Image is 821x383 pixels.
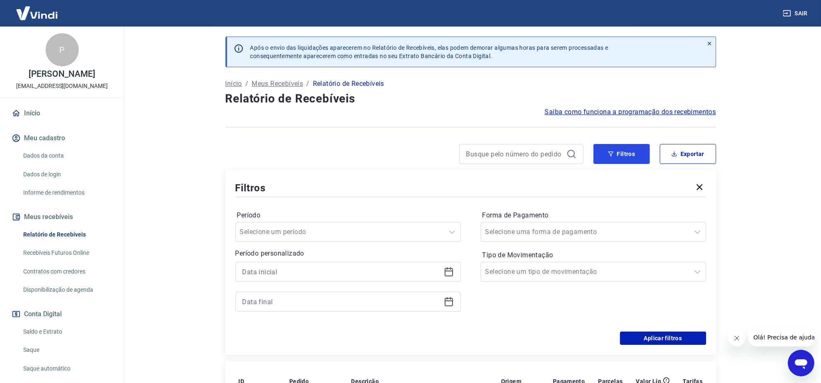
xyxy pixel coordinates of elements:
a: Contratos com credores [20,263,114,280]
a: Dados de login [20,166,114,183]
h4: Relatório de Recebíveis [225,90,716,107]
input: Data final [242,295,441,308]
button: Sair [781,6,811,21]
a: Relatório de Recebíveis [20,226,114,243]
a: Saiba como funciona a programação dos recebimentos [545,107,716,117]
a: Disponibilização de agenda [20,281,114,298]
div: P [46,33,79,66]
p: Após o envio das liquidações aparecerem no Relatório de Recebíveis, elas podem demorar algumas ho... [250,44,608,60]
a: Saldo e Extrato [20,323,114,340]
a: Meus Recebíveis [252,79,303,89]
label: Forma de Pagamento [482,210,705,220]
p: Período personalizado [235,249,461,259]
p: / [245,79,248,89]
button: Meu cadastro [10,129,114,147]
span: Olá! Precisa de ajuda? [5,6,70,12]
input: Data inicial [242,266,441,278]
button: Exportar [660,144,716,164]
a: Saque [20,342,114,359]
a: Informe de rendimentos [20,184,114,201]
h5: Filtros [235,181,266,195]
p: Relatório de Recebíveis [313,79,384,89]
label: Período [237,210,459,220]
a: Recebíveis Futuros Online [20,244,114,261]
img: Vindi [10,0,64,26]
button: Conta Digital [10,305,114,323]
button: Aplicar filtros [620,332,706,345]
a: Dados da conta [20,147,114,164]
a: Início [10,104,114,122]
iframe: Mensagem da empresa [748,328,814,346]
a: Início [225,79,242,89]
button: Meus recebíveis [10,208,114,226]
p: / [306,79,309,89]
a: Saque automático [20,360,114,377]
iframe: Fechar mensagem [729,330,745,346]
p: [EMAIL_ADDRESS][DOMAIN_NAME] [16,82,108,90]
input: Busque pelo número do pedido [466,148,563,160]
p: [PERSON_NAME] [29,70,95,78]
iframe: Botão para abrir a janela de mensagens [788,350,814,376]
button: Filtros [593,144,650,164]
label: Tipo de Movimentação [482,250,705,260]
